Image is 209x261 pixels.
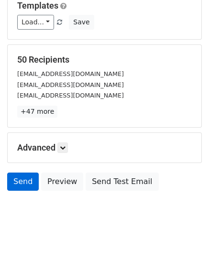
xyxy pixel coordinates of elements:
small: [EMAIL_ADDRESS][DOMAIN_NAME] [17,70,124,77]
small: [EMAIL_ADDRESS][DOMAIN_NAME] [17,81,124,88]
h5: 50 Recipients [17,54,192,65]
a: Send Test Email [86,173,158,191]
button: Save [69,15,94,30]
iframe: Chat Widget [161,215,209,261]
a: Templates [17,0,58,11]
a: Send [7,173,39,191]
a: Preview [41,173,83,191]
small: [EMAIL_ADDRESS][DOMAIN_NAME] [17,92,124,99]
a: +47 more [17,106,57,118]
h5: Advanced [17,142,192,153]
a: Load... [17,15,54,30]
